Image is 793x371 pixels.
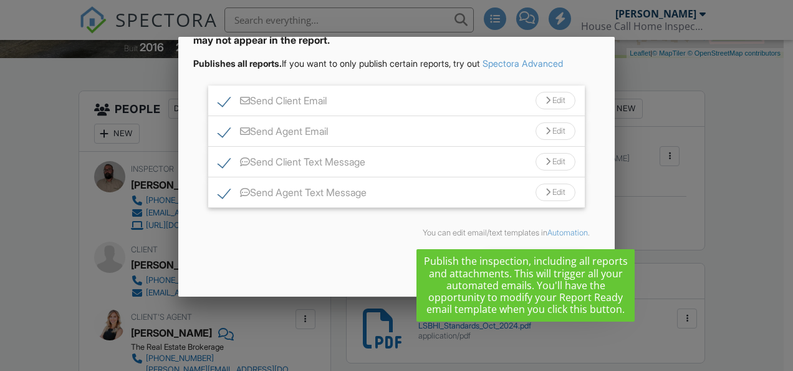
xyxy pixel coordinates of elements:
[536,122,575,140] div: Edit
[218,156,365,172] label: Send Client Text Message
[193,58,480,69] span: If you want to only publish certain reports, try out
[536,153,575,171] div: Edit
[193,58,282,69] strong: Publishes all reports.
[547,228,588,237] a: Automation
[203,228,590,238] div: You can edit email/text templates in .
[536,184,575,201] div: Edit
[483,58,563,69] a: Spectora Advanced
[536,92,575,109] div: Edit
[218,95,327,111] label: Send Client Email
[484,252,584,274] div: Send All
[218,126,328,141] label: Send Agent Email
[412,252,484,274] div: Close
[218,187,367,202] label: Send Agent Text Message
